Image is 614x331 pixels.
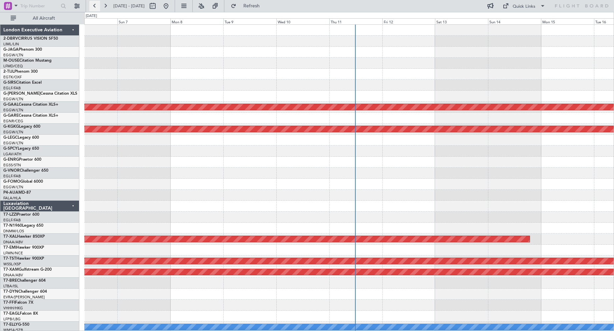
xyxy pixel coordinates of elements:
div: Sun 14 [488,18,541,24]
a: T7-LZZIPraetor 600 [3,213,39,217]
span: G-SIRS [3,81,16,85]
a: T7-TSTHawker 900XP [3,257,44,261]
span: G-[PERSON_NAME] [3,92,40,96]
a: G-GAALCessna Citation XLS+ [3,103,58,107]
a: EGGW/LTN [3,53,23,58]
span: All Aircraft [17,16,70,21]
div: Thu 11 [329,18,382,24]
a: G-VNORChallenger 650 [3,169,48,173]
a: G-KGKGLegacy 600 [3,125,40,129]
a: T7-N1960Legacy 650 [3,224,43,228]
span: G-GARE [3,114,19,118]
span: T7-FFI [3,301,15,305]
a: LFPB/LBG [3,317,21,322]
span: T7-DYN [3,290,18,294]
a: T7-EMIHawker 900XP [3,246,44,250]
a: T7-BREChallenger 604 [3,279,46,283]
a: G-JAGAPhenom 300 [3,48,42,52]
span: T7-N1960 [3,224,22,228]
a: EGLF/FAB [3,174,21,179]
a: G-[PERSON_NAME]Cessna Citation XLS [3,92,77,96]
a: T7-XAMGulfstream G-200 [3,268,52,272]
span: P4-AUA [3,191,18,195]
div: [DATE] [86,13,97,19]
a: G-FOMOGlobal 6000 [3,180,43,184]
a: M-OUSECitation Mustang [3,59,52,63]
div: Mon 15 [541,18,594,24]
a: EGGW/LTN [3,108,23,113]
span: G-KGKG [3,125,19,129]
a: LTBA/ISL [3,284,18,289]
span: T7-TST [3,257,16,261]
a: T7-EAGLFalcon 8X [3,312,38,316]
button: Quick Links [499,1,549,11]
a: EGSS/STN [3,163,21,168]
span: G-ENRG [3,158,19,162]
a: EGGW/LTN [3,97,23,102]
a: LFMN/NCE [3,251,23,256]
div: Quick Links [513,3,535,10]
a: EGLF/FAB [3,86,21,91]
a: EGNR/CEG [3,119,23,124]
a: DNAA/ABV [3,240,23,245]
span: T7-XAL [3,235,17,239]
a: G-LEGCLegacy 600 [3,136,39,140]
a: VHHH/HKG [3,306,23,311]
span: Refresh [238,4,266,8]
a: EGGW/LTN [3,130,23,135]
a: EGGW/LTN [3,185,23,190]
button: Refresh [228,1,268,11]
a: G-SPCYLegacy 650 [3,147,39,151]
a: EGGW/LTN [3,141,23,146]
span: [DATE] - [DATE] [113,3,145,9]
a: T7-ELLYG-550 [3,323,29,327]
button: All Aircraft [7,13,72,24]
a: T7-DYNChallenger 604 [3,290,47,294]
div: Sun 7 [117,18,170,24]
a: LFMD/CEQ [3,64,23,69]
span: G-FOMO [3,180,20,184]
a: 2-TIJLPhenom 300 [3,70,38,74]
a: 2-DBRVCIRRUS VISION SF50 [3,37,58,41]
div: Wed 10 [276,18,329,24]
span: T7-XAM [3,268,19,272]
a: EGTK/OXF [3,75,22,80]
span: G-LEGC [3,136,18,140]
a: EGLF/FAB [3,218,21,223]
span: 2-DBRV [3,37,18,41]
a: P4-AUAMD-87 [3,191,31,195]
span: T7-BRE [3,279,17,283]
span: T7-ELLY [3,323,18,327]
a: DNAA/ABV [3,273,23,278]
a: LIML/LIN [3,42,19,47]
a: G-GARECessna Citation XLS+ [3,114,58,118]
input: Trip Number [20,1,59,11]
span: T7-EMI [3,246,16,250]
a: T7-XALHawker 850XP [3,235,45,239]
span: T7-EAGL [3,312,20,316]
a: WSSL/XSP [3,262,21,267]
div: Sat 6 [65,18,118,24]
a: EVRA/[PERSON_NAME] [3,295,45,300]
span: G-GAAL [3,103,19,107]
span: 2-TIJL [3,70,14,74]
div: Mon 8 [170,18,223,24]
div: Fri 12 [382,18,435,24]
span: T7-LZZI [3,213,17,217]
a: FALA/HLA [3,196,21,201]
span: M-OUSE [3,59,19,63]
div: Tue 9 [223,18,276,24]
a: G-ENRGPraetor 600 [3,158,41,162]
div: Sat 13 [435,18,488,24]
a: G-SIRSCitation Excel [3,81,42,85]
span: G-VNOR [3,169,20,173]
a: DNMM/LOS [3,229,24,234]
span: G-JAGA [3,48,19,52]
a: T7-FFIFalcon 7X [3,301,33,305]
a: LGAV/ATH [3,152,21,157]
span: G-SPCY [3,147,18,151]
